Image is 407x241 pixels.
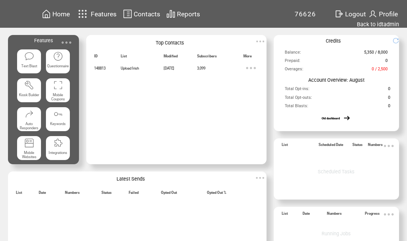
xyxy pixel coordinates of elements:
[16,190,22,197] span: List
[121,66,139,70] span: Upload Irish
[282,211,288,218] span: List
[53,80,63,90] img: coupons.svg
[385,58,388,65] span: 0
[34,38,53,43] span: Features
[52,10,70,18] span: Home
[49,151,67,155] span: Integrations
[308,77,364,83] span: Account Overview: August
[388,86,390,94] span: 0
[94,66,106,70] span: 148813
[75,6,118,21] a: Features
[156,40,184,46] span: Top Contacts
[364,50,388,57] span: 5,350 / 8,000
[134,10,160,18] span: Contacts
[379,10,398,18] span: Profile
[295,10,316,18] span: 76626
[46,49,70,73] a: Questionnaire
[17,136,41,160] a: Mobile Websites
[166,9,175,19] img: chart.svg
[121,54,127,60] span: List
[17,78,41,102] a: Kiosk Builder
[39,190,46,197] span: Date
[393,38,403,44] img: refresh.png
[53,109,63,119] img: keywords.svg
[164,54,178,60] span: Modified
[243,54,252,60] span: More
[285,50,301,57] span: Balance:
[322,117,340,120] a: Old dashboard
[243,60,259,76] img: ellypsis.svg
[19,93,39,97] span: Kiosk Builder
[46,136,70,160] a: Integrations
[129,190,139,197] span: Failed
[388,103,390,111] span: 0
[177,10,200,18] span: Reports
[327,211,342,218] span: Numbers
[47,64,69,68] span: Questionnaire
[285,95,312,102] span: Total Opt-outs:
[53,51,63,61] img: questionnaire.svg
[21,64,37,68] span: Text Blast
[345,10,366,18] span: Logout
[165,8,201,20] a: Reports
[357,21,399,28] a: Back to idtadmin
[367,8,399,20] a: Profile
[365,211,380,218] span: Progress
[51,93,65,101] span: Mobile Coupons
[254,171,267,184] img: ellypsis.svg
[20,122,38,130] span: Auto Responders
[381,138,396,154] img: ellypsis.svg
[207,190,226,197] span: Opted Out %
[24,109,34,119] img: auto-responders.svg
[46,107,70,131] a: Keywords
[53,138,63,148] img: integrations.svg
[24,138,34,148] img: mobile-websites.svg
[24,80,34,90] img: tool%201.svg
[318,169,355,174] span: Scheduled Tasks
[372,67,388,74] span: 0 / 2,500
[91,10,117,18] span: Features
[117,176,145,182] span: Latest Sends
[197,66,205,70] span: 3,099
[319,143,343,149] span: Scheduled Date
[17,49,41,73] a: Text Blast
[333,8,367,20] a: Logout
[303,211,310,218] span: Date
[65,190,80,197] span: Numbers
[381,207,396,222] img: ellypsis.svg
[326,38,341,44] span: Credits
[368,9,377,19] img: profile.svg
[285,103,308,111] span: Total Blasts:
[285,58,300,65] span: Prepaid:
[122,8,161,20] a: Contacts
[76,8,89,20] img: features.svg
[41,8,71,20] a: Home
[59,35,74,50] img: ellypsis.svg
[94,54,98,60] span: ID
[282,143,288,149] span: List
[22,151,36,159] span: Mobile Websites
[123,9,132,19] img: contacts.svg
[254,35,267,48] img: ellypsis.svg
[368,143,383,149] span: Numbers
[46,78,70,102] a: Mobile Coupons
[164,66,174,70] span: [DATE]
[101,190,112,197] span: Status
[285,67,303,74] span: Overages:
[50,122,66,126] span: Keywords
[197,54,217,60] span: Subscribers
[161,190,177,197] span: Opted Out
[388,95,390,102] span: 0
[322,231,351,236] span: Running Jobs
[334,9,344,19] img: exit.svg
[17,107,41,131] a: Auto Responders
[42,9,51,19] img: home.svg
[352,143,363,149] span: Status
[24,51,34,61] img: text-blast.svg
[285,86,309,94] span: Total Opt-ins:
